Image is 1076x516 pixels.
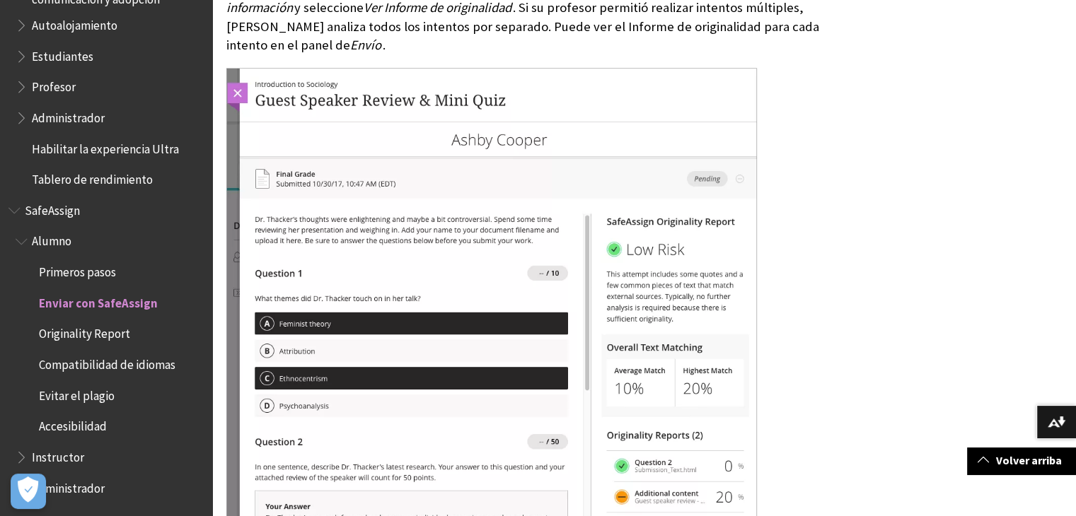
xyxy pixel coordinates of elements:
[39,291,158,310] span: Enviar con SafeAssign
[39,322,130,341] span: Originality Report
[967,447,1076,474] a: Volver arriba
[39,260,116,279] span: Primeros pasos
[25,199,80,218] span: SafeAssign
[32,230,71,249] span: Alumno
[32,106,105,125] span: Administrador
[32,75,76,94] span: Profesor
[32,13,117,33] span: Autoalojamiento
[39,353,175,372] span: Compatibilidad de idiomas
[32,445,84,464] span: Instructor
[39,384,115,403] span: Evitar el plagio
[32,45,93,64] span: Estudiantes
[32,476,105,496] span: Administrador
[350,37,381,53] span: Envío
[32,137,179,156] span: Habilitar la experiencia Ultra
[32,168,153,187] span: Tablero de rendimiento
[8,199,204,500] nav: Book outline for Blackboard SafeAssign
[39,415,107,434] span: Accesibilidad
[11,474,46,509] button: Abrir preferencias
